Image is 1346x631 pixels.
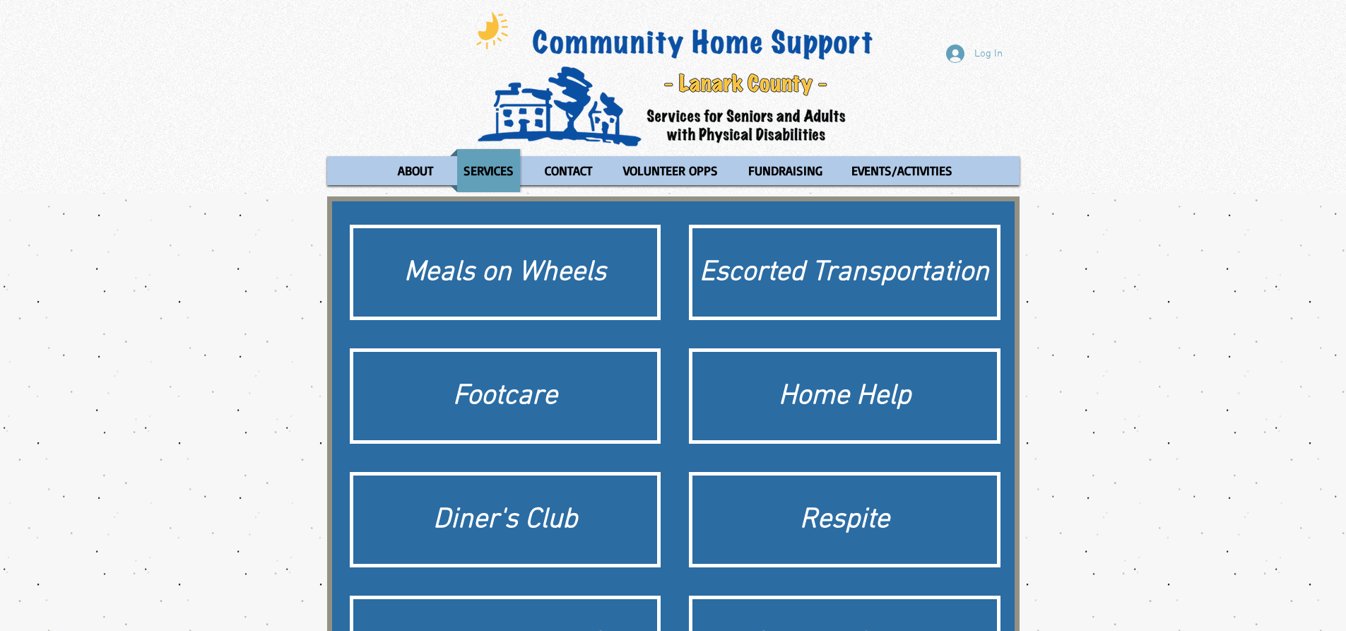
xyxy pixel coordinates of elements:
a: Home Help [689,348,1000,444]
div: Respite [699,500,990,540]
p: CONTACT [538,149,598,192]
p: FUNDRAISING [742,149,829,192]
p: EVENTS/ACTIVITIES [845,149,959,192]
button: Log In [936,40,1013,67]
a: Escorted Transportation [689,225,1000,320]
a: CONTACT [531,149,606,192]
a: Footcare [350,348,661,444]
p: SERVICES [457,149,520,192]
span: Log In [969,47,1008,61]
a: ABOUT [384,149,447,192]
div: Meals on Wheels [360,253,651,293]
a: VOLUNTEER OPPS [610,149,731,192]
p: VOLUNTEER OPPS [617,149,724,192]
a: Meals on Wheels [350,225,661,320]
div: Escorted Transportation [699,253,990,293]
a: SERVICES [450,149,527,192]
a: Respite [689,472,1000,567]
div: Footcare [360,377,651,416]
a: FUNDRAISING [735,149,834,192]
p: ABOUT [391,149,439,192]
a: EVENTS/ACTIVITIES [838,149,966,192]
div: Home Help [699,377,990,416]
nav: Site [327,149,1020,192]
a: Diner's Club [350,472,661,567]
div: Diner's Club [360,500,651,540]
